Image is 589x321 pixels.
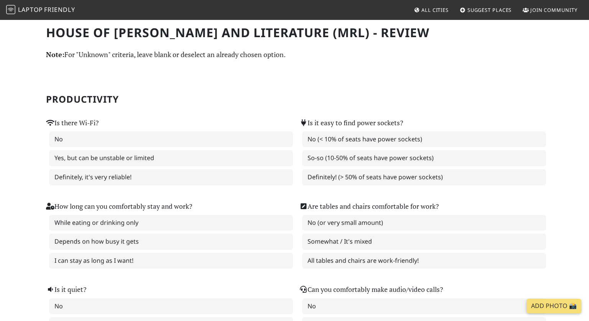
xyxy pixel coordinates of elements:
label: All tables and chairs are work-friendly! [302,253,546,269]
span: Friendly [44,5,75,14]
label: No [302,298,546,314]
strong: Note: [46,50,64,59]
span: Laptop [18,5,43,14]
label: No (or very small amount) [302,215,546,231]
label: No (< 10% of seats have power sockets) [302,131,546,147]
h2: Productivity [46,94,543,105]
label: No [49,298,293,314]
span: Join Community [530,7,577,13]
label: Is it easy to find power sockets? [299,118,403,128]
label: Definitely! (> 50% of seats have power sockets) [302,169,546,185]
img: LaptopFriendly [6,5,15,14]
label: No [49,131,293,147]
a: Join Community [520,3,581,17]
a: All Cities [411,3,452,17]
label: How long can you comfortably stay and work? [46,201,192,212]
label: Are tables and chairs comfortable for work? [299,201,439,212]
label: Is there Wi-Fi? [46,118,99,128]
label: I can stay as long as I want! [49,253,293,269]
label: Definitely, it's very reliable! [49,169,293,185]
label: While eating or drinking only [49,215,293,231]
label: Depends on how busy it gets [49,234,293,250]
p: For "Unknown" criteria, leave blank or deselect an already chosen option. [46,49,543,60]
a: Add Photo 📸 [526,299,581,313]
label: So-so (10-50% of seats have power sockets) [302,150,546,166]
label: Somewhat / It's mixed [302,234,546,250]
span: Suggest Places [467,7,512,13]
a: LaptopFriendly LaptopFriendly [6,3,75,17]
span: All Cities [421,7,449,13]
a: Suggest Places [457,3,515,17]
label: Is it quiet? [46,284,86,295]
label: Can you comfortably make audio/video calls? [299,284,443,295]
label: Yes, but can be unstable or limited [49,150,293,166]
h1: House of [PERSON_NAME] and Literature (MRL) - Review [46,25,543,40]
